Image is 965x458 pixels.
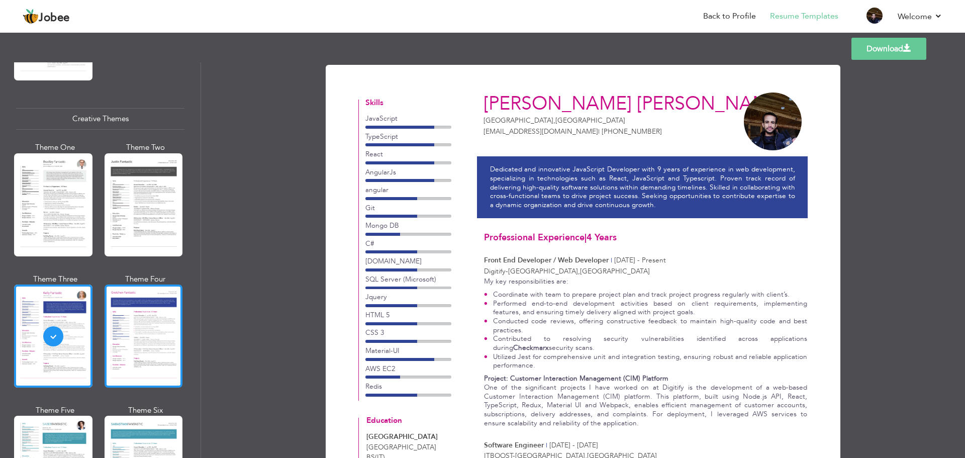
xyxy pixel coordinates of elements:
div: Theme One [16,142,94,153]
span: , [578,266,580,276]
div: My key responsibilities are: One of the significant projects I have worked on at Digitify is the ... [484,277,807,428]
div: AngularJs [365,167,451,177]
div: Jquery [365,292,451,302]
div: JavaScript [365,114,451,123]
a: Download [851,38,926,60]
span: , [553,116,555,125]
div: AWS EC2 [365,364,451,374]
li: Contributed to resolving security vulnerabilities identified across applications during security ... [484,334,807,352]
span: [DATE] - Present [614,255,666,265]
div: CSS 3 [365,328,451,337]
span: [PHONE_NUMBER] [602,127,662,136]
div: Theme Three [16,274,94,285]
span: [GEOGRAPHIC_DATA] [366,442,436,452]
div: Theme Six [107,405,185,416]
div: Material-UI [365,346,451,355]
span: | [611,255,612,265]
div: Theme Five [16,405,94,416]
li: Conducted code reviews, offering constructive feedback to maintain high-quality code and best pra... [484,317,807,334]
p: Digitify [GEOGRAPHIC_DATA] [GEOGRAPHIC_DATA] [484,266,807,276]
div: React [365,149,451,159]
div: Mongo DB [365,221,451,230]
div: [GEOGRAPHIC_DATA] [366,432,451,441]
span: | [546,440,547,450]
div: Theme Two [107,142,185,153]
a: Back to Profile [703,11,756,22]
a: Jobee [23,9,70,25]
strong: Project: Customer Interaction Management (CIM) Platform [484,374,668,383]
span: Front End Developer / Web Developer [484,255,609,265]
li: Utilized Jest for comprehensive unit and integration testing, ensuring robust and reliable applic... [484,352,807,370]
img: jobee.io [23,9,39,25]
a: Welcome [898,11,942,23]
div: HTML 5 [365,310,451,320]
img: 8CPa3J9MmYG6sAAAAASUVORK5CYII= [744,93,802,150]
span: - [506,266,508,276]
h4: Education [366,417,451,425]
img: Profile Img [866,8,883,24]
div: Git [365,203,451,213]
li: Performed end-to-end development activities based on client requirements, implementing features, ... [484,299,807,317]
span: Software Engineer [484,440,544,450]
span: [PERSON_NAME] [637,91,785,117]
div: [DOMAIN_NAME] [365,256,451,266]
span: | [585,231,587,244]
h3: Professional Experience 4 Years [484,233,807,243]
div: C# [365,239,451,248]
span: [EMAIL_ADDRESS][DOMAIN_NAME] [484,127,600,136]
p: Dedicated and innovative JavaScript Developer with 9 years of experience in web development, spec... [490,165,795,209]
div: Theme Four [107,274,185,285]
span: [DATE] - [DATE] [549,440,598,450]
h4: Skills [365,99,451,108]
span: Jobee [39,13,70,24]
li: Coordinate with team to prepare project plan and track project progress regularly with client’s. [484,290,807,299]
div: TypeScript [365,132,451,141]
p: [GEOGRAPHIC_DATA] [GEOGRAPHIC_DATA] [484,116,691,125]
div: angular [365,185,451,195]
span: [PERSON_NAME] [484,91,632,117]
strong: Checkmarx [513,343,549,352]
div: Redis [365,382,451,391]
div: SQL Server (Microsoft) [365,274,451,284]
div: Creative Themes [16,108,184,130]
span: | [598,127,600,136]
a: Resume Templates [770,11,838,22]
